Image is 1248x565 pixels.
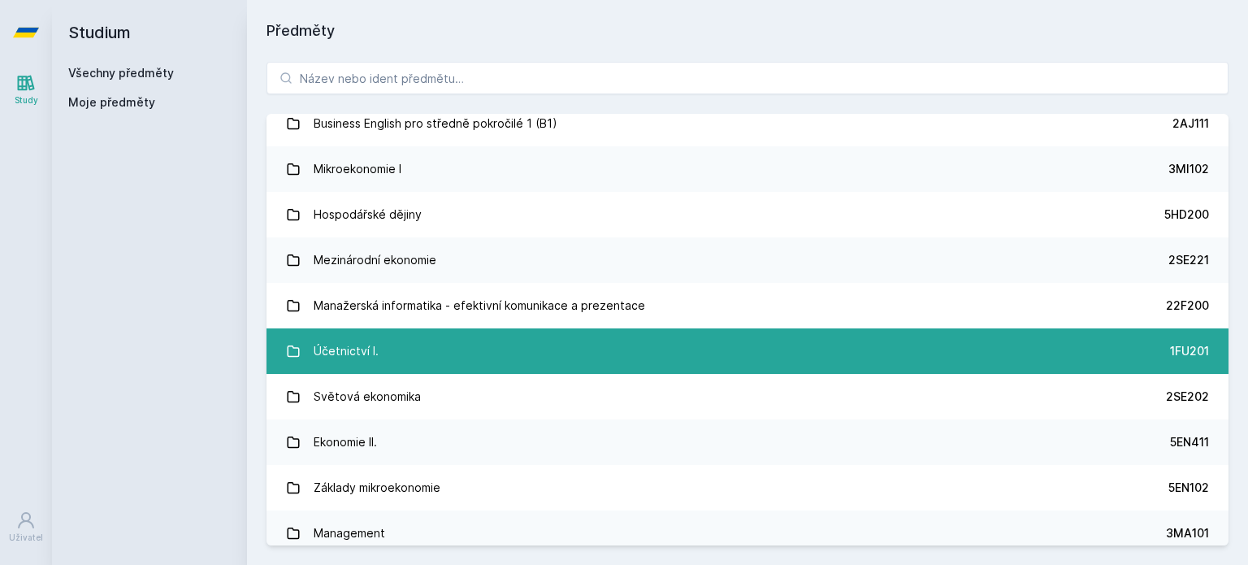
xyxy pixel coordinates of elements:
div: 3MI102 [1168,161,1209,177]
a: Mikroekonomie I 3MI102 [266,146,1228,192]
a: Mezinárodní ekonomie 2SE221 [266,237,1228,283]
div: Business English pro středně pokročilé 1 (B1) [314,107,557,140]
div: Světová ekonomika [314,380,421,413]
div: 2SE221 [1168,252,1209,268]
a: Business English pro středně pokročilé 1 (B1) 2AJ111 [266,101,1228,146]
span: Moje předměty [68,94,155,111]
div: 2AJ111 [1172,115,1209,132]
div: Ekonomie II. [314,426,377,459]
div: 22F200 [1166,298,1209,314]
div: 2SE202 [1166,389,1209,405]
a: Manažerská informatika - efektivní komunikace a prezentace 22F200 [266,283,1228,328]
a: Management 3MA101 [266,511,1228,556]
a: Účetnictví I. 1FU201 [266,328,1228,374]
div: 5EN411 [1170,434,1209,450]
div: Mezinárodní ekonomie [314,244,436,276]
a: Study [3,65,49,115]
div: Manažerská informatika - efektivní komunikace a prezentace [314,289,645,322]
div: Study [15,94,38,106]
a: Základy mikroekonomie 5EN102 [266,465,1228,511]
div: 1FU201 [1170,343,1209,359]
a: Hospodářské dějiny 5HD200 [266,192,1228,237]
div: Management [314,517,385,550]
div: Základy mikroekonomie [314,472,440,504]
div: Mikroekonomie I [314,153,401,185]
div: 5EN102 [1168,480,1209,496]
div: 5HD200 [1164,206,1209,223]
div: Hospodářské dějiny [314,198,422,231]
h1: Předměty [266,20,1228,42]
a: Všechny předměty [68,66,174,80]
a: Světová ekonomika 2SE202 [266,374,1228,419]
input: Název nebo ident předmětu… [266,62,1228,94]
a: Ekonomie II. 5EN411 [266,419,1228,465]
a: Uživatel [3,502,49,552]
div: Uživatel [9,532,43,544]
div: 3MA101 [1166,525,1209,541]
div: Účetnictví I. [314,335,379,367]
